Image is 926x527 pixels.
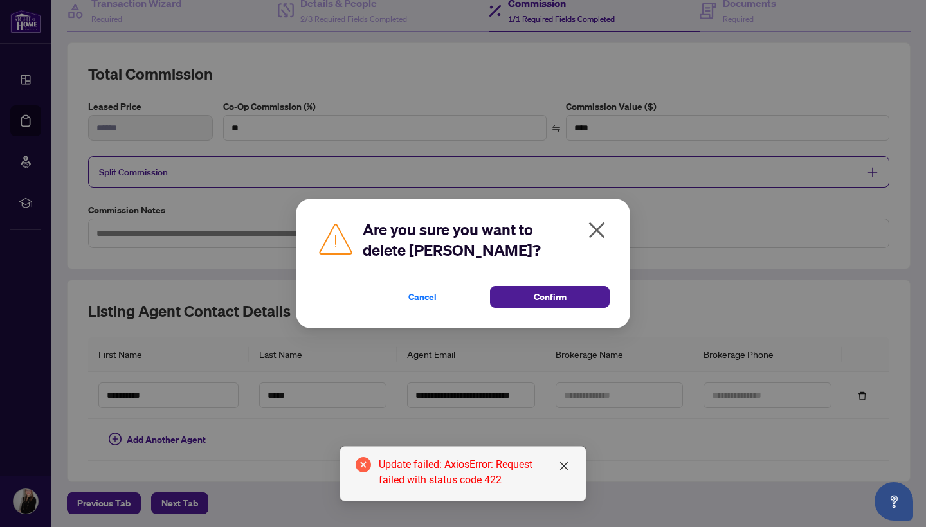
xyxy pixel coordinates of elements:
[356,457,371,472] span: close-circle
[379,457,570,488] div: Update failed: AxiosError: Request failed with status code 422
[490,286,610,308] button: Confirm
[559,461,569,471] span: close
[875,482,913,521] button: Open asap
[363,286,482,308] button: Cancel
[316,219,355,258] img: Caution Icon
[534,287,567,307] span: Confirm
[363,219,610,260] h2: Are you sure you want to delete [PERSON_NAME]?
[586,220,607,240] span: close
[557,459,571,473] a: Close
[408,287,437,307] span: Cancel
